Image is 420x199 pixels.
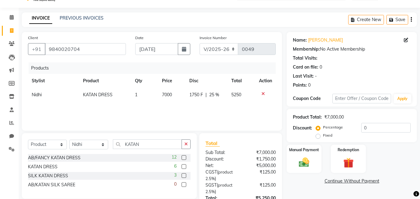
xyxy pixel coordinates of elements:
[205,189,215,194] span: 2.5%
[200,35,227,41] label: Invoice Number
[79,74,131,88] th: Product
[28,173,68,179] div: SILK KATAN DRESS
[241,149,280,156] div: ₹7,000.00
[338,147,359,153] label: Redemption
[83,92,113,97] span: KATAN DRESS
[293,46,320,52] div: Membership:
[201,182,241,195] div: ( )
[255,74,276,88] th: Action
[174,163,177,170] span: 6
[218,183,233,188] span: product
[288,178,416,184] a: Continue Without Payment
[241,182,280,195] div: ₹125.00
[201,169,241,182] div: ( )
[201,162,241,169] div: Net:
[315,73,317,79] div: -
[386,15,408,25] button: Save
[289,147,319,153] label: Manual Payment
[28,182,75,188] div: AB/KATAN SILK SAREE
[293,82,307,88] div: Points:
[241,156,280,162] div: ₹1,750.00
[28,164,58,170] div: KATAN DRESS
[228,74,255,88] th: Total
[186,74,228,88] th: Disc
[162,92,172,97] span: 7000
[323,124,343,130] label: Percentage
[340,156,357,169] img: _gift.svg
[348,15,384,25] button: Create New
[172,154,177,161] span: 12
[209,92,219,98] span: 25 %
[113,139,182,149] input: Search or Scan
[296,156,312,168] img: _cash.svg
[174,181,177,188] span: 0
[28,43,45,55] button: +91
[205,182,217,188] span: SGST
[60,15,104,21] a: PREVIOUS INVOICES
[293,46,411,52] div: No Active Membership
[308,37,343,43] a: [PERSON_NAME]
[135,35,144,41] label: Date
[293,95,332,102] div: Coupon Code
[28,155,81,161] div: AB/FANCY KATAN DRESS
[29,62,280,74] div: Products
[28,74,79,88] th: Stylist
[135,92,137,97] span: 1
[205,169,217,175] span: CGST
[201,149,241,156] div: Sub Total:
[158,74,186,88] th: Price
[293,55,317,61] div: Total Visits:
[241,169,280,182] div: ₹125.00
[205,176,215,181] span: 2.5%
[293,114,322,120] div: Product Total:
[174,172,177,179] span: 3
[28,35,38,41] label: Client
[29,13,52,24] a: INVOICE
[324,114,344,120] div: ₹7,000.00
[308,82,311,88] div: 0
[205,92,207,98] span: |
[320,64,322,70] div: 0
[293,37,307,43] div: Name:
[293,125,312,131] div: Discount:
[218,170,233,174] span: product
[189,92,203,98] span: 1750 F
[293,64,318,70] div: Card on file:
[241,162,280,169] div: ₹5,000.00
[323,133,332,138] label: Fixed
[205,140,220,147] span: Total
[231,92,241,97] span: 5250
[45,43,126,55] input: Search by Name/Mobile/Email/Code
[332,94,391,103] input: Enter Offer / Coupon Code
[293,73,314,79] div: Last Visit:
[201,156,241,162] div: Discount:
[131,74,158,88] th: Qty
[32,92,42,97] span: Nidhi
[394,94,411,103] button: Apply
